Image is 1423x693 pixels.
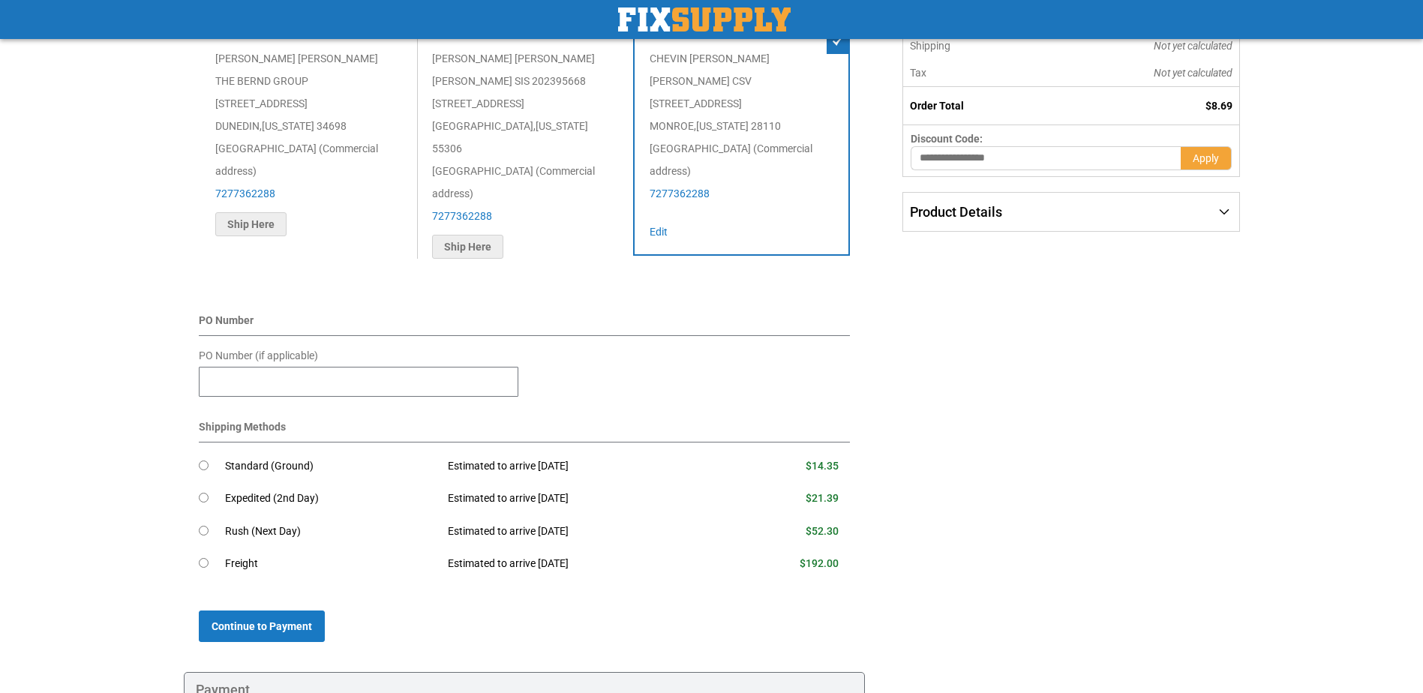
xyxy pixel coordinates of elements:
span: [US_STATE] [536,120,588,132]
span: Edit [650,226,668,238]
img: Fix Industrial Supply [618,7,791,31]
span: $8.69 [1205,100,1232,112]
td: Rush (Next Day) [225,515,437,548]
button: Continue to Payment [199,610,325,642]
span: $52.30 [806,525,839,537]
div: Shipping Methods [199,419,851,442]
td: Freight [225,547,437,580]
span: Ship Here [444,241,491,253]
span: $192.00 [800,557,839,569]
button: Apply [1181,146,1232,170]
div: [PERSON_NAME] [PERSON_NAME] THE BERND GROUP [STREET_ADDRESS] DUNEDIN , 34698 [GEOGRAPHIC_DATA] (C... [199,31,416,253]
div: CHEVIN [PERSON_NAME] [PERSON_NAME] CSV [STREET_ADDRESS] MONROE , 28110 [GEOGRAPHIC_DATA] (Commerc... [633,31,851,256]
a: store logo [618,7,791,31]
span: PO Number (if applicable) [199,349,318,361]
td: Estimated to arrive [DATE] [437,482,726,515]
span: $21.39 [806,492,839,504]
button: Ship Here [432,235,503,259]
div: PO Number [199,313,851,336]
span: Not yet calculated [1154,67,1232,79]
td: Estimated to arrive [DATE] [437,547,726,580]
span: Product Details [910,204,1002,220]
span: Shipping [910,40,950,52]
td: Estimated to arrive [DATE] [437,450,726,483]
a: 7277362288 [215,187,275,199]
button: Ship Here [215,212,287,236]
span: Continue to Payment [212,620,312,632]
th: Tax [903,59,1052,87]
span: Discount Code: [911,133,983,145]
button: Edit [650,224,668,239]
span: Not yet calculated [1154,40,1232,52]
span: Ship Here [227,218,275,230]
td: Expedited (2nd Day) [225,482,437,515]
span: Apply [1193,152,1219,164]
span: [US_STATE] [696,120,749,132]
strong: Order Total [910,100,964,112]
div: [PERSON_NAME] [PERSON_NAME] [PERSON_NAME] SIS 202395668 [STREET_ADDRESS] [GEOGRAPHIC_DATA] , 5530... [416,31,633,275]
td: Standard (Ground) [225,450,437,483]
span: [US_STATE] [262,120,314,132]
a: 7277362288 [650,187,710,199]
a: 7277362288 [432,210,492,222]
span: $14.35 [806,460,839,472]
td: Estimated to arrive [DATE] [437,515,726,548]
